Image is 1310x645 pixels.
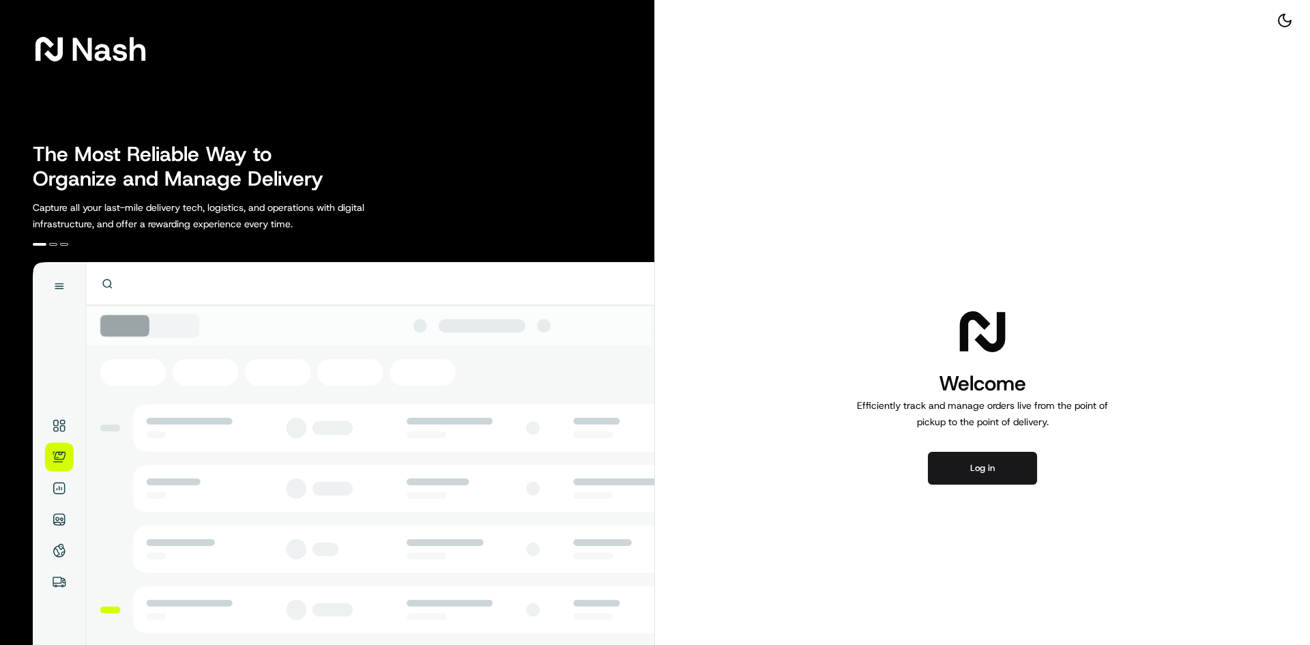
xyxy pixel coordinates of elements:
[33,199,426,232] p: Capture all your last-mile delivery tech, logistics, and operations with digital infrastructure, ...
[33,142,338,191] h2: The Most Reliable Way to Organize and Manage Delivery
[851,370,1113,397] h1: Welcome
[71,35,147,63] span: Nash
[851,397,1113,430] p: Efficiently track and manage orders live from the point of pickup to the point of delivery.
[928,452,1037,485] button: Log in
